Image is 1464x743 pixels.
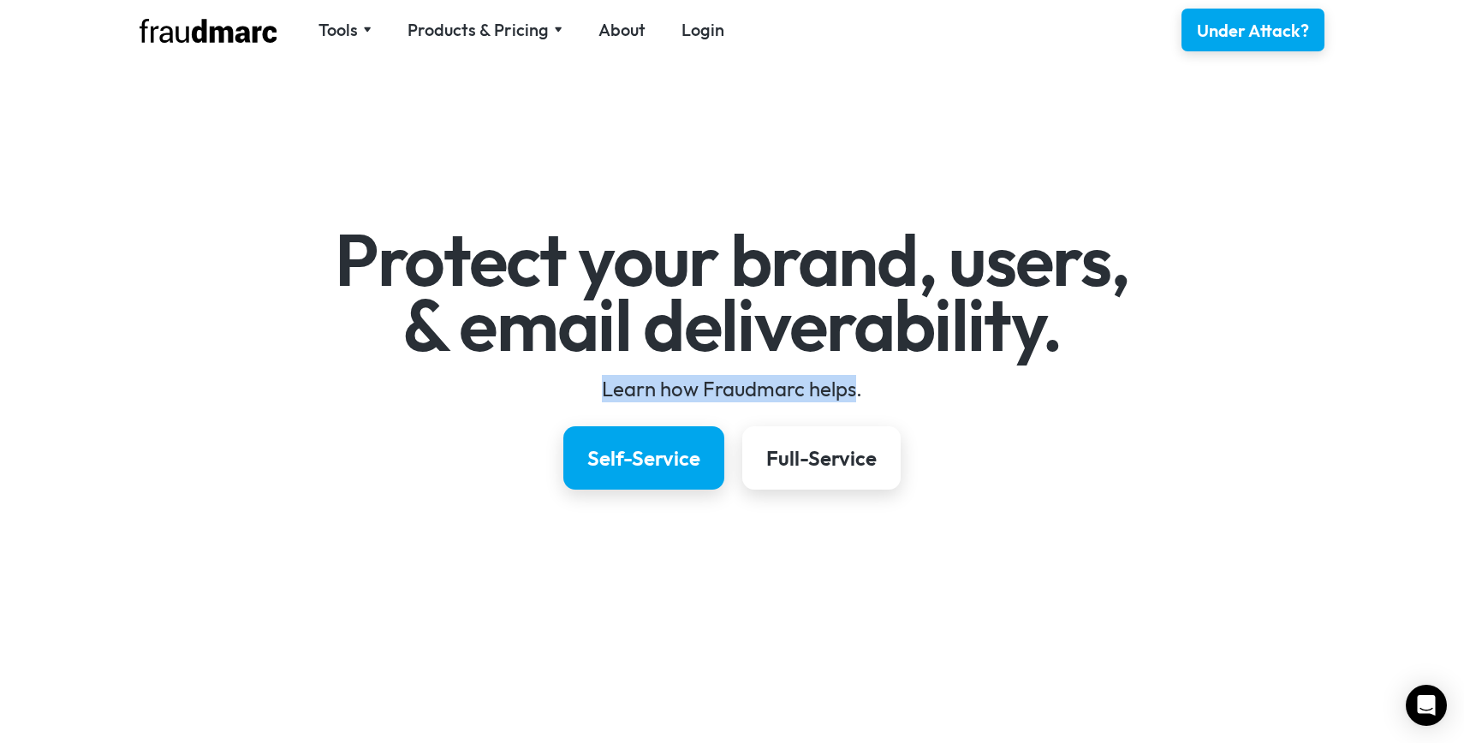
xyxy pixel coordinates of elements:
[742,426,901,490] a: Full-Service
[318,18,358,42] div: Tools
[1181,9,1324,51] a: Under Attack?
[318,18,372,42] div: Tools
[587,444,700,472] div: Self-Service
[766,444,877,472] div: Full-Service
[408,18,549,42] div: Products & Pricing
[235,228,1229,357] h1: Protect your brand, users, & email deliverability.
[408,18,562,42] div: Products & Pricing
[681,18,724,42] a: Login
[235,375,1229,402] div: Learn how Fraudmarc helps.
[1406,685,1447,726] div: Open Intercom Messenger
[598,18,646,42] a: About
[563,426,724,490] a: Self-Service
[1197,19,1309,43] div: Under Attack?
